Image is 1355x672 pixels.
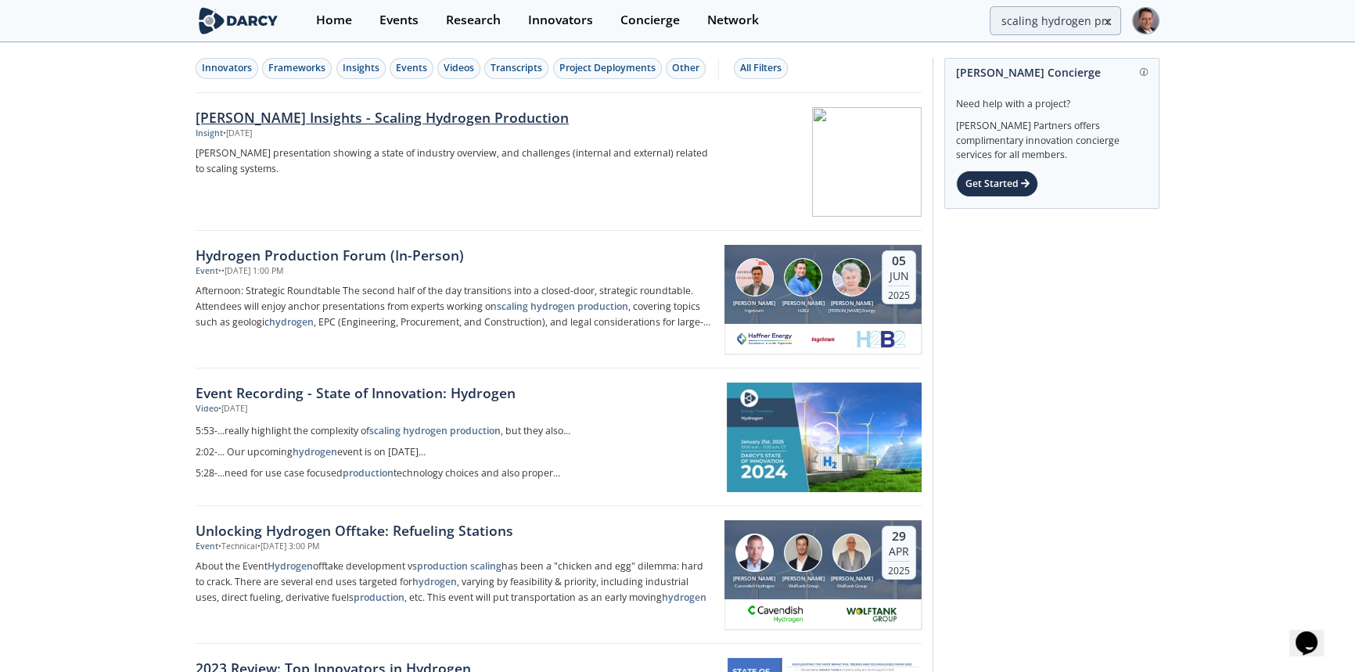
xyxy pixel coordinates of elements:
button: Insights [336,58,386,79]
div: [PERSON_NAME] Partners offers complimentary innovation concierge services for all members. [956,111,1148,163]
img: 6cfd9882-2499-4c34-9f2e-920892d90942 [748,605,803,623]
div: Insight [196,128,223,140]
div: 05 [888,253,910,269]
img: Fernando Batista [832,534,871,572]
div: Video [196,403,218,415]
strong: scaling [497,300,528,313]
div: [PERSON_NAME] [730,300,778,308]
div: Frameworks [268,61,325,75]
div: • • [DATE] 1:00 PM [218,265,283,278]
img: logo-wide.svg [196,7,281,34]
a: 5:28-...need for use case focusedproductiontechnology choices and also proper... [196,463,716,484]
div: [PERSON_NAME] Insights - Scaling Hydrogen Production [196,107,713,128]
a: 2:02-... Our upcominghydrogenevent is on [DATE]... [196,442,716,463]
div: Event [196,541,218,553]
img: a36b7312-a68c-433c-af4c-423f51b7b01c [737,329,792,348]
div: [PERSON_NAME] [778,575,827,584]
div: [PERSON_NAME] [778,300,827,308]
div: Wolftank Group [828,583,876,589]
button: Events [390,58,433,79]
div: Cavendish Hydrogen [730,583,778,589]
div: Apr [888,544,910,559]
strong: production [343,466,394,480]
strong: hydrogen [293,445,337,458]
div: Hydrogen Production Forum (In-Person) [196,245,713,265]
strong: hydrogen [269,315,314,329]
button: Innovators [196,58,258,79]
strong: hydrogen [530,300,575,313]
div: Events [396,61,427,75]
strong: scaling [470,559,501,573]
img: Pedro Pajares [784,258,822,296]
div: Unlocking Hydrogen Offtake: Refueling Stations [196,520,713,541]
img: 1636579499357-logo-h2b2%5B1%5D.jpg [854,329,909,348]
img: Nathalie Ionesco [832,258,871,296]
div: Other [672,61,699,75]
div: Need help with a project? [956,86,1148,111]
div: Get Started [956,171,1038,197]
img: 81082425-1dc5-4f52-b37f-be72ade201bd [843,605,898,623]
div: Ingeteam [730,307,778,314]
a: 5:53-...really highlight the complexity ofscaling hydrogen production, but they also... [196,421,716,442]
button: Other [666,58,706,79]
div: H2B2 [778,307,827,314]
div: Innovators [202,61,252,75]
div: [PERSON_NAME] Concierge [956,59,1148,86]
div: • Technical • [DATE] 3:00 PM [218,541,319,553]
div: 29 [888,529,910,544]
div: [PERSON_NAME] [828,300,876,308]
div: 2025 [888,286,910,301]
img: Eddy Nupoort [735,534,774,572]
div: All Filters [740,61,782,75]
div: Wolftank Group [778,583,827,589]
a: Unlocking Hydrogen Offtake: Refueling Stations Event •Technical•[DATE] 3:00 PM About the EventHyd... [196,506,922,644]
iframe: chat widget [1289,609,1339,656]
a: Hydrogen Production Forum (In-Person) Event ••[DATE] 1:00 PM Afternoon: Strategic Roundtable The ... [196,231,922,368]
div: 2025 [888,561,910,577]
div: Network [707,14,759,27]
p: Afternoon: Strategic Roundtable The second half of the day transitions into a closed-door, strate... [196,283,713,330]
div: [PERSON_NAME] Energy [828,307,876,314]
img: information.svg [1140,68,1148,77]
p: About the Event offtake development vs has been a "chicken and egg" dilemma: hard to crack. There... [196,559,713,606]
strong: Hydrogen [268,559,313,573]
a: [PERSON_NAME] Insights - Scaling Hydrogen Production Insight •[DATE] [PERSON_NAME] presentation s... [196,93,922,231]
img: play-chapters-gray.svg [808,421,841,454]
div: Project Deployments [559,61,656,75]
button: Videos [437,58,480,79]
img: Profile [1132,7,1159,34]
div: Jun [888,269,910,283]
div: Events [379,14,419,27]
div: Concierge [620,14,680,27]
div: Insights [343,61,379,75]
strong: production [417,559,468,573]
div: Transcripts [491,61,542,75]
p: [PERSON_NAME] presentation showing a state of industry overview, and challenges (internal and ext... [196,146,713,177]
div: Event [196,265,218,278]
div: Home [316,14,352,27]
strong: hydrogen [403,424,447,437]
div: [PERSON_NAME] [730,575,778,584]
div: [PERSON_NAME] [828,575,876,584]
div: • [DATE] [223,128,252,140]
button: All Filters [734,58,788,79]
img: 87ca1092-bcd8-4a99-9c3a-4ff482c1e025 [809,329,837,348]
strong: production [450,424,501,437]
strong: production [354,591,404,604]
button: Project Deployments [553,58,662,79]
input: Advanced Search [990,6,1121,35]
strong: production [577,300,628,313]
a: Event Recording - State of Innovation: Hydrogen [196,383,716,403]
img: Francisco Javier Sánchez Primo [735,258,774,296]
strong: hydrogen [662,591,706,604]
strong: hydrogen [412,575,457,588]
img: Simon Reckla [784,534,822,572]
div: • [DATE] [218,403,247,415]
button: Transcripts [484,58,548,79]
div: Videos [444,61,474,75]
button: Frameworks [262,58,332,79]
div: Research [446,14,501,27]
div: Innovators [528,14,593,27]
strong: scaling [369,424,401,437]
